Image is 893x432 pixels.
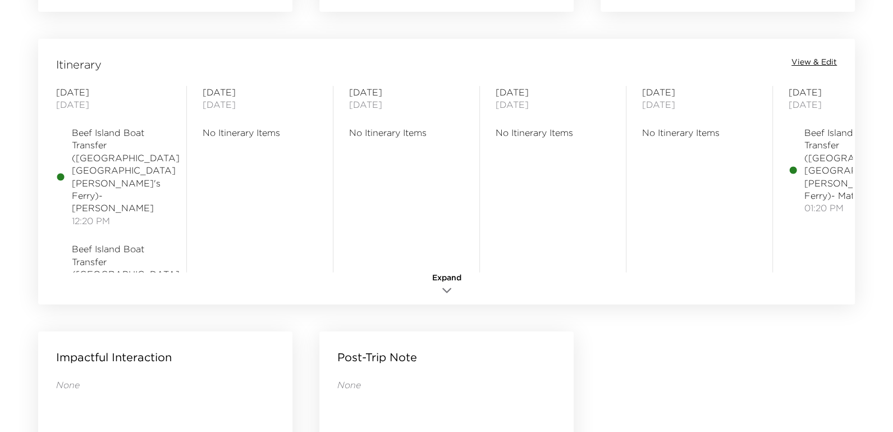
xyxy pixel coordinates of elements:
[337,349,417,365] p: Post-Trip Note
[642,126,757,139] span: No Itinerary Items
[56,86,171,98] span: [DATE]
[791,57,837,68] button: View & Edit
[419,272,475,299] button: Expand
[56,379,274,391] p: None
[349,98,464,111] span: [DATE]
[56,98,171,111] span: [DATE]
[642,86,757,98] span: [DATE]
[642,98,757,111] span: [DATE]
[203,86,317,98] span: [DATE]
[432,272,461,284] span: Expand
[496,98,610,111] span: [DATE]
[349,86,464,98] span: [DATE]
[203,98,317,111] span: [DATE]
[56,57,102,72] span: Itinerary
[496,86,610,98] span: [DATE]
[72,215,180,227] span: 12:20 PM
[496,126,610,139] span: No Itinerary Items
[72,243,180,331] span: Beef Island Boat Transfer ([GEOGRAPHIC_DATA] [GEOGRAPHIC_DATA][PERSON_NAME]'s Ferry)- [PERSON_NAME]
[72,126,180,215] span: Beef Island Boat Transfer ([GEOGRAPHIC_DATA] [GEOGRAPHIC_DATA][PERSON_NAME]'s Ferry)- [PERSON_NAME]
[203,126,317,139] span: No Itinerary Items
[337,379,556,391] p: None
[349,126,464,139] span: No Itinerary Items
[56,349,172,365] p: Impactful Interaction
